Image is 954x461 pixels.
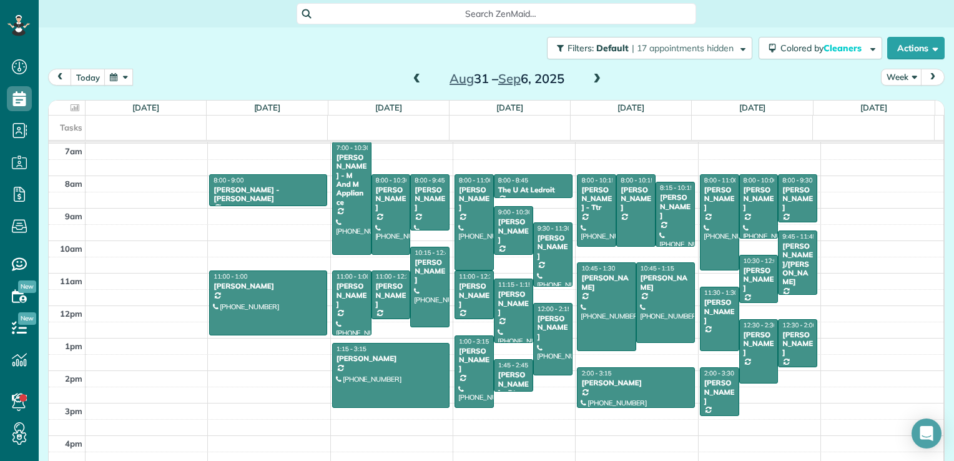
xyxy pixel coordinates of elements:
span: Default [596,42,629,54]
span: 8:00 - 9:45 [415,176,445,184]
span: 11am [60,276,82,286]
button: Actions [887,37,945,59]
div: [PERSON_NAME] - Btn Systems [498,370,529,407]
span: 8:00 - 10:15 [581,176,615,184]
div: [PERSON_NAME] [458,282,490,309]
span: 10:45 - 1:30 [581,264,615,272]
span: Sep [498,71,521,86]
span: 7:00 - 10:30 [337,144,370,152]
button: Week [881,69,922,86]
div: [PERSON_NAME] [640,274,691,292]
button: Filters: Default | 17 appointments hidden [547,37,752,59]
div: The U At Ledroit [498,186,569,194]
span: 11:00 - 12:30 [376,272,413,280]
span: 12:00 - 2:15 [538,305,571,313]
span: 11:30 - 1:30 [704,289,738,297]
span: 8:15 - 10:15 [660,184,694,192]
span: 2:00 - 3:15 [581,369,611,377]
span: Tasks [60,122,82,132]
div: [PERSON_NAME] [458,347,490,374]
div: [PERSON_NAME] [659,193,691,220]
div: [PERSON_NAME] - [PERSON_NAME] [213,186,323,204]
a: [DATE] [496,102,523,112]
span: 9:30 - 11:30 [538,224,571,232]
span: 10:45 - 1:15 [641,264,674,272]
div: [PERSON_NAME] [336,282,368,309]
div: [PERSON_NAME] [782,330,814,357]
span: Cleaners [824,42,863,54]
div: [PERSON_NAME] [375,186,407,212]
span: 8:00 - 9:00 [214,176,243,184]
div: [PERSON_NAME] - Ttr [581,186,612,212]
div: [PERSON_NAME] [743,266,775,293]
span: 12pm [60,309,82,319]
span: 8:00 - 8:45 [498,176,528,184]
span: New [18,312,36,325]
span: 11:15 - 1:15 [498,280,532,289]
span: 8:00 - 10:30 [376,176,410,184]
span: New [18,280,36,293]
a: [DATE] [132,102,159,112]
div: [PERSON_NAME] [414,258,446,285]
div: [PERSON_NAME] [581,274,632,292]
button: next [921,69,945,86]
span: 12:30 - 2:30 [744,321,777,329]
a: [DATE] [739,102,766,112]
span: 10:30 - 12:00 [744,257,781,265]
div: [PERSON_NAME] [704,379,735,405]
div: [PERSON_NAME] [458,186,490,212]
span: 7am [65,146,82,156]
span: 2:00 - 3:30 [704,369,734,377]
div: [PERSON_NAME] [336,354,446,363]
span: 9:45 - 11:45 [782,232,816,240]
div: [PERSON_NAME] [581,379,691,387]
span: 8:00 - 10:15 [621,176,654,184]
span: Colored by [780,42,866,54]
span: 3pm [65,406,82,416]
span: 1pm [65,341,82,351]
div: [PERSON_NAME] [498,217,529,244]
h2: 31 – 6, 2025 [429,72,585,86]
span: 8:00 - 9:30 [782,176,812,184]
button: prev [48,69,72,86]
a: [DATE] [617,102,644,112]
span: 8:00 - 10:00 [744,176,777,184]
div: [PERSON_NAME]/[PERSON_NAME] [782,242,814,287]
span: Aug [450,71,474,86]
div: [PERSON_NAME] [375,282,407,309]
a: [DATE] [860,102,887,112]
div: [PERSON_NAME] [704,298,735,325]
span: 1:15 - 3:15 [337,345,366,353]
div: [PERSON_NAME] [414,186,446,212]
span: 9am [65,211,82,221]
span: 11:00 - 1:00 [337,272,370,280]
span: Filters: [568,42,594,54]
div: [PERSON_NAME] [498,290,529,317]
span: 1:45 - 2:45 [498,361,528,369]
a: [DATE] [254,102,281,112]
span: 10:15 - 12:45 [415,249,452,257]
a: [DATE] [375,102,402,112]
span: 11:00 - 1:00 [214,272,247,280]
div: [PERSON_NAME] [213,282,323,290]
div: [PERSON_NAME] [782,186,814,212]
span: 8:00 - 11:00 [459,176,493,184]
button: Colored byCleaners [759,37,882,59]
div: [PERSON_NAME] - M And M Appliance [336,153,368,207]
div: [PERSON_NAME] [537,314,569,341]
div: [PERSON_NAME] [537,234,569,260]
span: 8am [65,179,82,189]
span: | 17 appointments hidden [632,42,734,54]
span: 8:00 - 11:00 [704,176,738,184]
a: Filters: Default | 17 appointments hidden [541,37,752,59]
div: [PERSON_NAME] [704,186,735,212]
span: 2pm [65,374,82,384]
div: Open Intercom Messenger [912,419,942,449]
span: 4pm [65,439,82,449]
span: 9:00 - 10:30 [498,208,532,216]
div: [PERSON_NAME] [743,330,775,357]
span: 10am [60,244,82,254]
span: 1:00 - 3:15 [459,337,489,345]
div: [PERSON_NAME] [743,186,775,212]
div: [PERSON_NAME] [620,186,652,212]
